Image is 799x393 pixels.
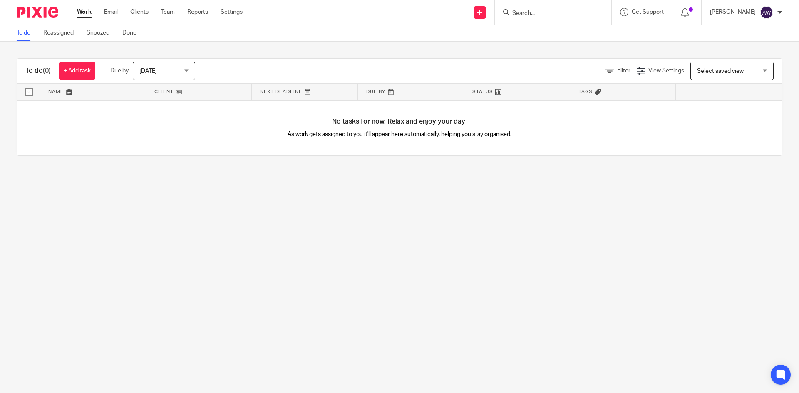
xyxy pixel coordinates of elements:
span: View Settings [648,68,684,74]
a: Reassigned [43,25,80,41]
a: Clients [130,8,149,16]
a: Reports [187,8,208,16]
a: + Add task [59,62,95,80]
img: svg%3E [760,6,773,19]
a: Done [122,25,143,41]
a: Email [104,8,118,16]
a: Snoozed [87,25,116,41]
p: As work gets assigned to you it'll appear here automatically, helping you stay organised. [208,130,591,138]
a: Work [77,8,92,16]
p: Due by [110,67,129,75]
span: (0) [43,67,51,74]
span: Filter [617,68,630,74]
a: Team [161,8,175,16]
a: Settings [221,8,243,16]
span: Get Support [632,9,664,15]
input: Search [511,10,586,17]
a: To do [17,25,37,41]
img: Pixie [17,7,58,18]
p: [PERSON_NAME] [710,8,756,16]
span: Tags [578,89,593,94]
span: Select saved view [697,68,744,74]
h1: To do [25,67,51,75]
h4: No tasks for now. Relax and enjoy your day! [17,117,782,126]
span: [DATE] [139,68,157,74]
